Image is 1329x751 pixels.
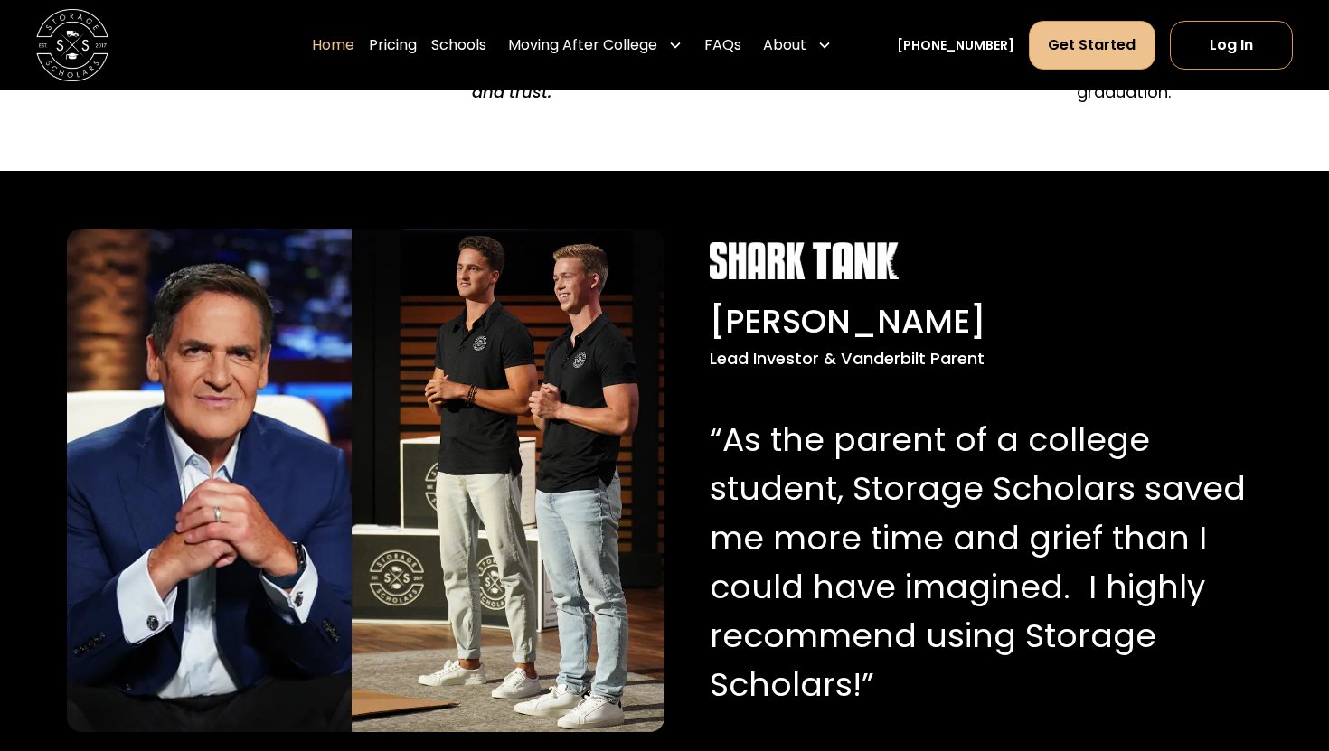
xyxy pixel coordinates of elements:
[508,34,657,56] div: Moving After College
[897,36,1014,55] a: [PHONE_NUMBER]
[1029,21,1155,70] a: Get Started
[423,56,639,103] em: student movers you know and trust.
[710,416,1247,709] p: “As the parent of a college student, Storage Scholars saved me more time and grief than I could h...
[710,242,899,279] img: Shark Tank white logo.
[704,20,741,70] a: FAQs
[312,20,354,70] a: Home
[1170,21,1293,70] a: Log In
[67,229,665,732] img: Mark Cuban with Storage Scholar's co-founders, Sam and Matt.
[431,20,486,70] a: Schools
[36,9,108,81] img: Storage Scholars main logo
[710,346,1247,371] div: Lead Investor & Vanderbilt Parent
[369,20,417,70] a: Pricing
[756,20,839,70] div: About
[763,34,806,56] div: About
[710,297,1247,346] div: [PERSON_NAME]
[501,20,690,70] div: Moving After College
